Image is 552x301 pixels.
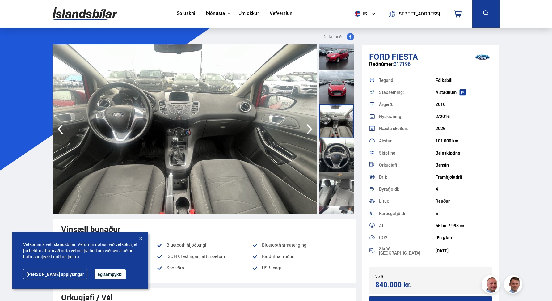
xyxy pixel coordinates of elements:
img: FbJEzSuNWCJXmdc-.webp [505,276,523,295]
div: 65 hö. / 998 cc. [436,223,492,228]
span: Fiesta [392,51,418,62]
div: Næsta skoðun: [379,126,436,131]
li: ISOFIX festingar í aftursætum [157,253,252,260]
span: is [352,11,368,17]
div: Bensín [436,163,492,167]
img: siFngHWaQ9KaOqBr.png [482,276,501,295]
div: 101 000 km. [436,138,492,143]
button: [STREET_ADDRESS] [400,11,438,16]
div: Drif: [379,175,436,179]
div: 4 [436,187,492,192]
li: USB tengi [252,264,348,276]
a: Um okkur [238,11,259,17]
li: Rafdrifnar rúður [252,253,348,260]
div: [DATE] [436,248,492,253]
div: 317196 [369,61,492,73]
div: Tegund: [379,78,436,83]
div: 2016 [436,102,492,107]
li: Spólvörn [157,264,252,272]
div: Dyrafjöldi: [379,187,436,191]
div: Verð: [375,274,431,278]
div: Árgerð: [379,102,436,107]
button: Opna LiveChat spjallviðmót [5,2,23,21]
div: Akstur: [379,139,436,143]
img: brand logo [470,48,495,67]
div: 99 g/km [436,235,492,240]
div: Framhjóladrif [436,175,492,180]
img: 3676516.jpeg [53,44,317,214]
div: Rauður [436,199,492,204]
button: Þjónusta [206,11,225,16]
div: 2/2016 [436,114,492,119]
div: CO2: [379,235,436,240]
a: Söluskrá [177,11,195,17]
span: Deila með: [322,33,343,40]
span: Velkomin á vef Íslandsbílar. Vefurinn notast við vefkökur, ef þú heldur áfram að nota vefinn þá h... [23,241,137,260]
div: Beinskipting [436,150,492,155]
div: Staðsetning: [379,90,436,95]
div: Skráð í [GEOGRAPHIC_DATA]: [379,247,436,255]
span: Ford [369,51,390,62]
img: G0Ugv5HjCgRt.svg [53,4,117,24]
img: svg+xml;base64,PHN2ZyB4bWxucz0iaHR0cDovL3d3dy53My5vcmcvMjAwMC9zdmciIHdpZHRoPSI1MTIiIGhlaWdodD0iNT... [355,11,360,17]
li: Bluetooth símatenging [252,241,348,249]
a: Vefverslun [270,11,293,17]
button: is [352,5,380,23]
div: Nýskráning: [379,114,436,119]
a: [PERSON_NAME] upplýsingar [23,269,87,279]
div: 5 [436,211,492,216]
a: [STREET_ADDRESS] [383,5,443,23]
div: Farþegafjöldi: [379,211,436,216]
button: Deila með: [320,33,356,40]
button: Ég samþykki [95,269,126,279]
span: Raðnúmer: [369,61,394,67]
div: Fólksbíll [436,78,492,83]
div: Litur: [379,199,436,203]
div: Afl: [379,223,436,228]
div: Skipting: [379,151,436,155]
li: Bluetooth hljóðtengi [157,241,252,249]
div: Vinsæll búnaður [61,224,348,234]
div: Á staðnum [436,90,492,95]
div: 840.000 kr. [375,281,429,289]
div: Orkugjafi: [379,163,436,167]
div: 2026 [436,126,492,131]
